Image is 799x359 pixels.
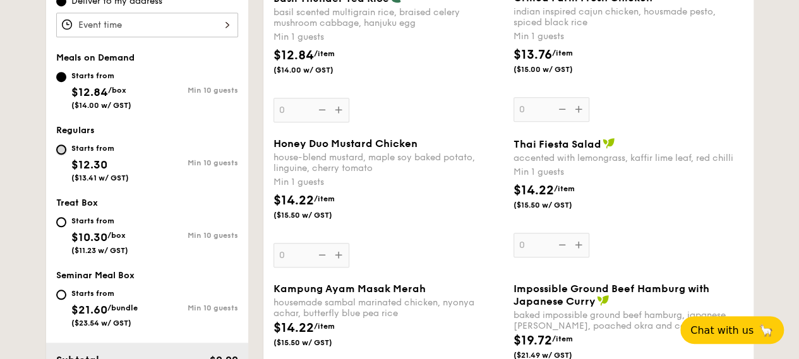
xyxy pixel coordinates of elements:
input: Event time [56,13,238,37]
div: Min 1 guests [273,31,503,44]
div: Starts from [71,288,138,298]
img: icon-vegan.f8ff3823.svg [597,295,610,306]
span: ($15.50 w/ GST) [514,200,599,210]
span: ($13.41 w/ GST) [71,174,129,182]
span: /box [108,86,126,95]
span: /item [314,322,335,331]
div: house-blend mustard, maple soy baked potato, linguine, cherry tomato [273,152,503,174]
input: Starts from$12.30($13.41 w/ GST)Min 10 guests [56,144,66,155]
span: /item [554,184,575,193]
span: Honey Duo Mustard Chicken [273,138,418,150]
div: Min 10 guests [147,303,238,312]
img: icon-vegan.f8ff3823.svg [603,138,615,149]
span: $21.60 [71,303,107,317]
span: ($15.00 w/ GST) [514,64,599,74]
span: $19.72 [514,333,552,348]
span: ($11.23 w/ GST) [71,246,128,255]
span: ($15.50 w/ GST) [273,338,359,348]
div: Starts from [71,143,129,153]
div: Min 1 guests [514,30,743,43]
div: Min 10 guests [147,86,238,95]
span: 🦙 [759,323,774,338]
span: ($14.00 w/ GST) [71,101,131,110]
div: Min 10 guests [147,158,238,167]
div: Min 1 guests [514,166,743,179]
span: /item [314,49,335,58]
div: Min 1 guests [273,176,503,189]
span: /item [314,194,335,203]
input: Starts from$10.30/box($11.23 w/ GST)Min 10 guests [56,217,66,227]
span: Regulars [56,125,95,136]
span: $10.30 [71,230,107,244]
div: Min 10 guests [147,231,238,240]
span: Chat with us [690,324,754,336]
div: indian inspired cajun chicken, housmade pesto, spiced black rice [514,6,743,28]
span: ($23.54 w/ GST) [71,319,131,327]
span: ($14.00 w/ GST) [273,65,359,75]
div: basil scented multigrain rice, braised celery mushroom cabbage, hanjuku egg [273,7,503,28]
span: Seminar Meal Box [56,270,135,281]
div: housemade sambal marinated chicken, nyonya achar, butterfly blue pea rice [273,297,503,319]
span: /item [552,49,573,57]
span: Treat Box [56,197,98,208]
span: $14.22 [273,193,314,208]
input: Starts from$12.84/box($14.00 w/ GST)Min 10 guests [56,72,66,82]
button: Chat with us🦙 [680,316,784,344]
span: Kampung Ayam Masak Merah [273,283,426,295]
span: $12.84 [273,48,314,63]
div: Starts from [71,71,131,81]
input: Starts from$21.60/bundle($23.54 w/ GST)Min 10 guests [56,290,66,300]
div: Starts from [71,216,128,226]
span: Thai Fiesta Salad [514,138,601,150]
span: /bundle [107,303,138,312]
span: Impossible Ground Beef Hamburg with Japanese Curry [514,283,709,307]
span: $12.84 [71,85,108,99]
span: /box [107,231,126,240]
span: Meals on Demand [56,52,135,63]
span: $12.30 [71,158,107,172]
span: $14.22 [273,321,314,336]
span: ($15.50 w/ GST) [273,210,359,220]
span: /item [552,334,573,343]
div: accented with lemongrass, kaffir lime leaf, red chilli [514,153,743,163]
div: baked impossible ground beef hamburg, japanese [PERSON_NAME], poached okra and carrot [514,310,743,331]
span: $14.22 [514,183,554,198]
span: $13.76 [514,47,552,62]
